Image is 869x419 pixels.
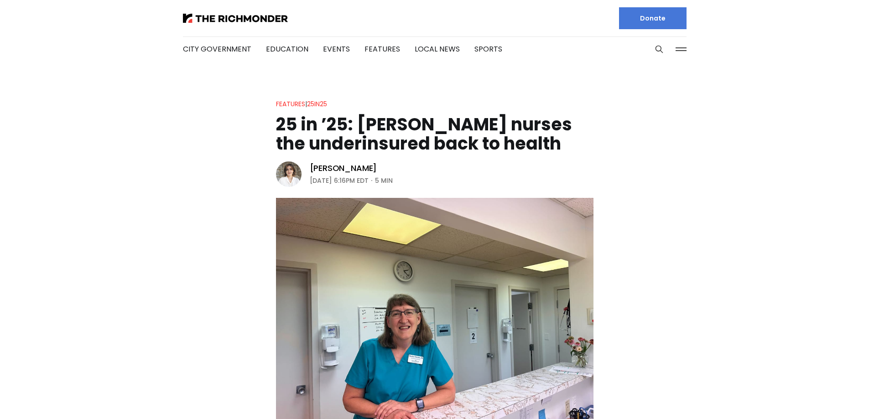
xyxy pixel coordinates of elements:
img: Eleanor Shaw [276,161,302,187]
iframe: portal-trigger [792,374,869,419]
a: Donate [619,7,687,29]
a: 25in25 [307,99,327,109]
time: [DATE] 6:16PM EDT [310,175,369,186]
h1: 25 in ’25: [PERSON_NAME] nurses the underinsured back to health [276,115,593,153]
button: Search this site [652,42,666,56]
a: Features [276,99,305,109]
img: The Richmonder [183,14,288,23]
a: Features [364,44,400,54]
a: Events [323,44,350,54]
a: City Government [183,44,251,54]
div: | [276,98,327,109]
a: Education [266,44,308,54]
a: Local News [415,44,460,54]
a: [PERSON_NAME] [310,163,377,174]
a: Sports [474,44,502,54]
span: 5 min [375,175,393,186]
